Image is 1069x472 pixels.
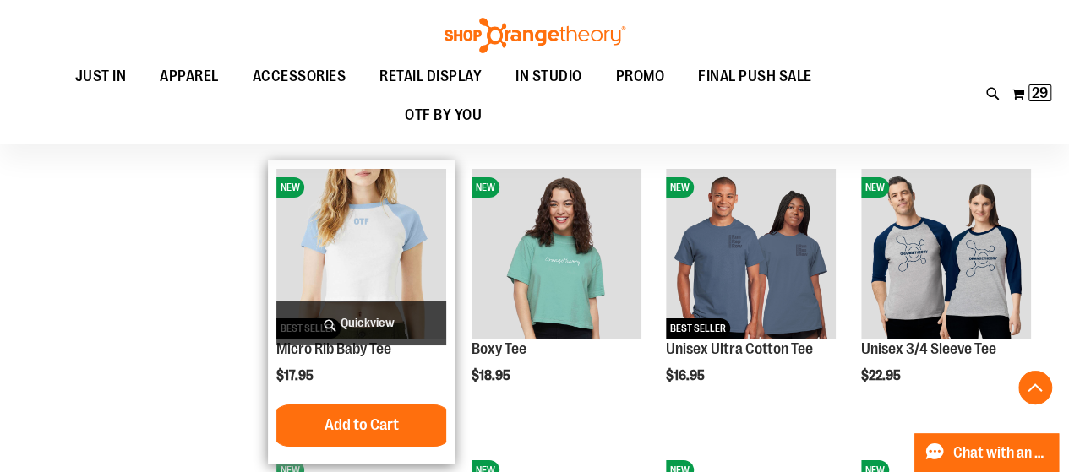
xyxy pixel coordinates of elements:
span: JUST IN [75,57,127,95]
span: IN STUDIO [515,57,582,95]
img: Unisex 3/4 Sleeve Tee [861,169,1031,339]
button: Chat with an Expert [914,433,1060,472]
span: NEW [276,177,304,198]
span: 29 [1032,84,1048,101]
span: FINAL PUSH SALE [698,57,812,95]
a: Boxy TeeNEW [472,169,641,341]
a: Unisex 3/4 Sleeve TeeNEW [861,169,1031,341]
a: Quickview [276,301,446,345]
span: RETAIL DISPLAY [379,57,482,95]
span: BEST SELLER [666,318,730,339]
a: Micro Rib Baby TeeNEWBEST SELLER [276,169,446,341]
a: Unisex Ultra Cotton Tee [666,340,813,357]
span: Add to Cart [325,415,399,434]
div: product [268,160,455,464]
span: APPAREL [160,57,219,95]
a: Micro Rib Baby Tee [276,340,391,357]
span: NEW [666,177,694,198]
span: PROMO [616,57,665,95]
span: $16.95 [666,368,707,383]
a: Unisex Ultra Cotton TeeNEWBEST SELLER [666,169,836,341]
a: Boxy Tee [472,340,526,357]
span: NEW [861,177,889,198]
button: Add to Cart [269,404,455,447]
img: Shop Orangetheory [442,18,628,53]
span: $18.95 [472,368,513,383]
span: OTF BY YOU [405,96,482,134]
button: Back To Top [1018,371,1052,404]
div: product [463,160,650,426]
span: $22.95 [861,368,903,383]
div: product [657,160,844,426]
span: Chat with an Expert [953,445,1049,461]
div: product [853,160,1039,426]
span: NEW [472,177,499,198]
a: Unisex 3/4 Sleeve Tee [861,340,996,357]
span: $17.95 [276,368,316,383]
img: Boxy Tee [472,169,641,339]
img: Unisex Ultra Cotton Tee [666,169,836,339]
img: Micro Rib Baby Tee [276,169,446,339]
span: ACCESSORIES [253,57,346,95]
